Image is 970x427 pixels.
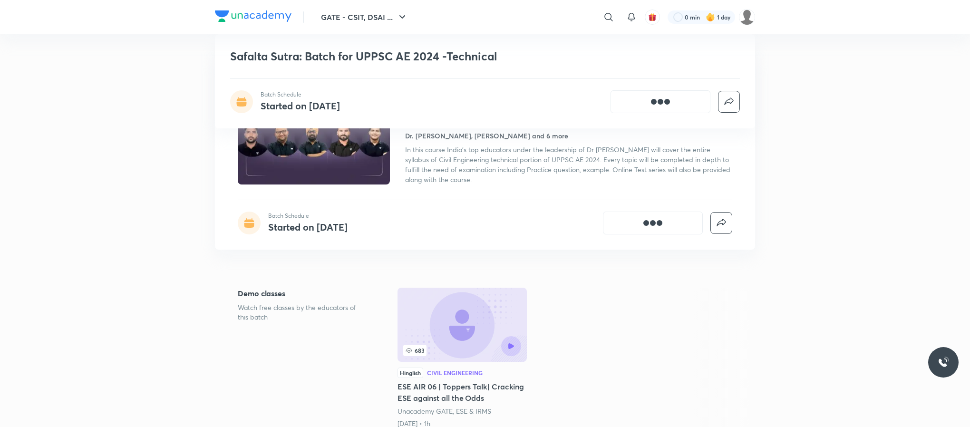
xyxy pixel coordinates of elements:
h5: ESE AIR 06 | Toppers Talk| Cracking ESE against all the Odds [398,381,527,404]
button: [object Object] [603,212,703,234]
div: Civil Engineering [427,370,483,376]
button: avatar [645,10,660,25]
span: In this course India's top educators under the leadership of Dr [PERSON_NAME] will cover the enti... [405,145,730,184]
h4: Dr. [PERSON_NAME], [PERSON_NAME] and 6 more [405,131,568,141]
img: avatar [648,13,657,21]
p: Batch Schedule [261,90,340,99]
img: Company Logo [215,10,291,22]
p: Watch free classes by the educators of this batch [238,303,367,322]
h1: Safalta Sutra: Batch for UPPSC AE 2024 -Technical [230,49,602,63]
img: ttu [938,357,949,368]
a: Company Logo [215,10,291,24]
button: GATE - CSIT, DSAI ... [315,8,414,27]
img: Thumbnail [236,98,391,185]
div: Unacademy GATE, ESE & IRMS [398,407,527,416]
a: Unacademy GATE, ESE & IRMS [398,407,491,416]
span: 683 [403,345,427,356]
h4: Started on [DATE] [261,99,340,112]
p: Batch Schedule [268,212,348,220]
h4: Started on [DATE] [268,221,348,233]
img: Rajalakshmi [739,9,755,25]
button: [object Object] [611,90,710,113]
img: streak [706,12,715,22]
h5: Demo classes [238,288,367,299]
div: Hinglish [398,368,423,378]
